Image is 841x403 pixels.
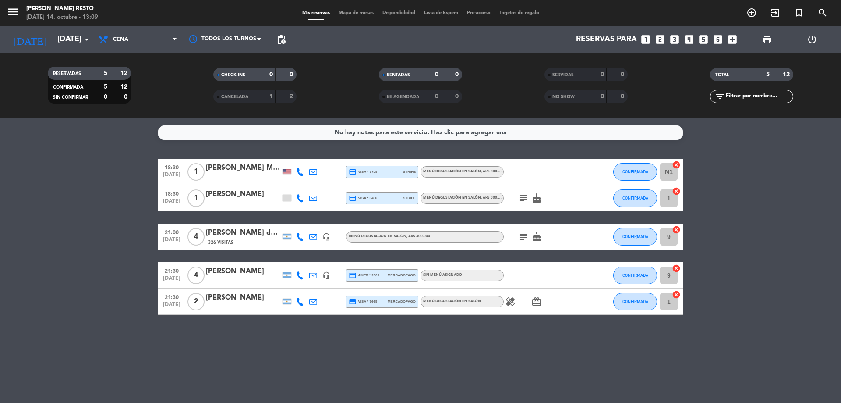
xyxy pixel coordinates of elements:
i: add_box [727,34,738,45]
strong: 0 [455,93,460,100]
span: Menú degustación en salón [423,300,481,303]
i: looks_3 [669,34,680,45]
span: CONFIRMADA [622,273,648,278]
strong: 0 [455,71,460,78]
span: print [762,34,772,45]
span: Mapa de mesas [334,11,378,15]
span: SIN CONFIRMAR [53,95,88,100]
i: exit_to_app [770,7,781,18]
div: [PERSON_NAME] [206,189,280,200]
i: add_circle_outline [746,7,757,18]
span: visa * 7669 [349,298,377,306]
i: cake [531,193,542,203]
button: CONFIRMADA [613,267,657,284]
i: looks_one [640,34,651,45]
button: CONFIRMADA [613,228,657,246]
strong: 5 [104,84,107,90]
i: looks_two [654,34,666,45]
span: Reservas para [576,35,637,44]
span: Sin menú asignado [423,273,462,277]
span: CANCELADA [221,95,248,99]
span: , ARS 300.000 [481,170,505,173]
span: CONFIRMADA [53,85,83,89]
span: Lista de Espera [420,11,463,15]
span: NO SHOW [552,95,575,99]
i: credit_card [349,194,357,202]
i: power_settings_new [807,34,817,45]
i: cancel [672,264,681,273]
i: cake [531,232,542,242]
div: No hay notas para este servicio. Haz clic para agregar una [335,128,507,138]
span: , ARS 300.000 [406,235,430,238]
span: [DATE] [161,198,183,208]
strong: 0 [601,93,604,100]
span: 4 [187,267,205,284]
strong: 0 [621,93,626,100]
span: [DATE] [161,172,183,182]
i: card_giftcard [531,296,542,307]
button: CONFIRMADA [613,293,657,310]
i: cancel [672,187,681,196]
input: Filtrar por nombre... [725,92,793,101]
strong: 0 [269,71,273,78]
span: [DATE] [161,237,183,247]
i: headset_mic [322,233,330,241]
span: Mis reservas [298,11,334,15]
i: subject [518,193,529,203]
span: stripe [403,169,416,175]
i: looks_4 [683,34,695,45]
span: SERVIDAS [552,73,574,77]
span: , ARS 300.000 [481,196,505,200]
span: CONFIRMADA [622,169,648,174]
i: credit_card [349,271,357,279]
strong: 1 [269,93,273,100]
div: LOG OUT [789,26,834,53]
button: menu [7,5,20,21]
div: [PERSON_NAME] [206,292,280,303]
button: CONFIRMADA [613,189,657,207]
i: looks_5 [698,34,709,45]
strong: 0 [435,71,438,78]
span: stripe [403,195,416,201]
strong: 12 [120,70,129,76]
span: Menú degustación en salón [423,196,505,200]
span: Disponibilidad [378,11,420,15]
span: 4 [187,228,205,246]
span: Cena [113,36,128,43]
span: 326 Visitas [208,239,233,246]
span: Menú degustación en salón [349,235,430,238]
span: [DATE] [161,302,183,312]
i: subject [518,232,529,242]
span: 21:00 [161,227,183,237]
span: Tarjetas de regalo [495,11,544,15]
strong: 2 [290,93,295,100]
span: 1 [187,189,205,207]
strong: 0 [601,71,604,78]
div: [PERSON_NAME] Resto [26,4,98,13]
i: credit_card [349,298,357,306]
i: healing [505,296,516,307]
i: turned_in_not [794,7,804,18]
strong: 0 [290,71,295,78]
span: 1 [187,163,205,181]
span: pending_actions [276,34,286,45]
i: cancel [672,160,681,169]
i: menu [7,5,20,18]
strong: 0 [104,94,107,100]
span: mercadopago [388,299,416,304]
span: RE AGENDADA [387,95,419,99]
span: visa * 6406 [349,194,377,202]
strong: 0 [124,94,129,100]
span: 21:30 [161,292,183,302]
span: CONFIRMADA [622,234,648,239]
button: CONFIRMADA [613,163,657,181]
div: [PERSON_NAME] del Boca [206,227,280,239]
i: cancel [672,225,681,234]
i: search [817,7,828,18]
strong: 12 [120,84,129,90]
span: 21:30 [161,265,183,275]
span: mercadopago [388,272,416,278]
i: looks_6 [712,34,724,45]
strong: 5 [766,71,770,78]
span: CONFIRMADA [622,299,648,304]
